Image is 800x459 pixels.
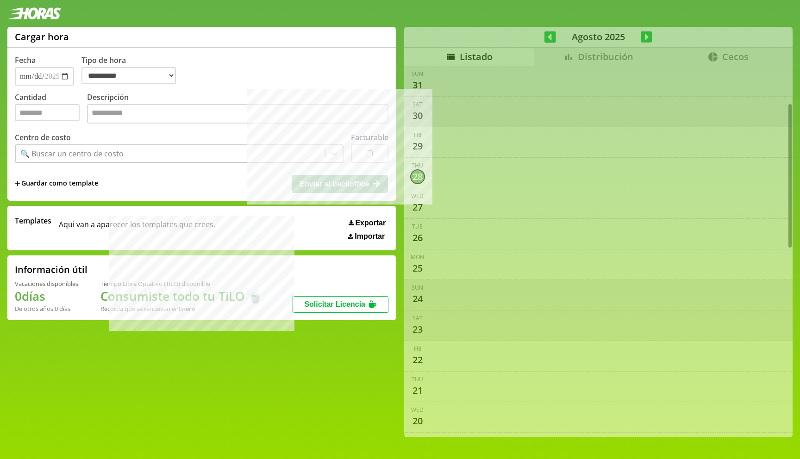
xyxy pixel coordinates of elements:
[15,263,87,276] h2: Información útil
[304,300,365,308] span: Solicitar Licencia
[292,296,388,313] button: Solicitar Licencia
[100,304,262,313] div: Recordá que se renuevan en
[81,67,176,84] select: Tipo de hora
[81,55,183,86] label: Tipo de hora
[20,149,124,159] div: 🔍 Buscar un centro de costo
[179,304,195,313] b: Enero
[15,104,80,121] input: Cantidad
[351,132,388,143] label: Facturable
[7,7,61,19] img: logotipo
[15,179,20,189] span: +
[15,31,69,43] h1: Cargar hora
[346,218,388,228] button: Exportar
[15,216,51,226] span: Templates
[15,92,87,126] label: Cantidad
[100,288,262,304] h1: Consumiste todo tu TiLO 🍵
[59,216,215,241] span: Aqui van a aparecer los templates que crees.
[15,304,78,313] div: De otros años: 0 días
[15,288,78,304] h1: 0 días
[87,92,388,126] label: Descripción
[87,104,388,124] textarea: Descripción
[100,279,262,288] div: Tiempo Libre Optativo (TiLO) disponible
[355,232,385,241] span: Importar
[15,132,71,143] label: Centro de costo
[15,179,98,189] span: +Guardar como template
[15,55,36,65] label: Fecha
[15,279,78,288] div: Vacaciones disponibles
[355,219,386,227] span: Exportar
